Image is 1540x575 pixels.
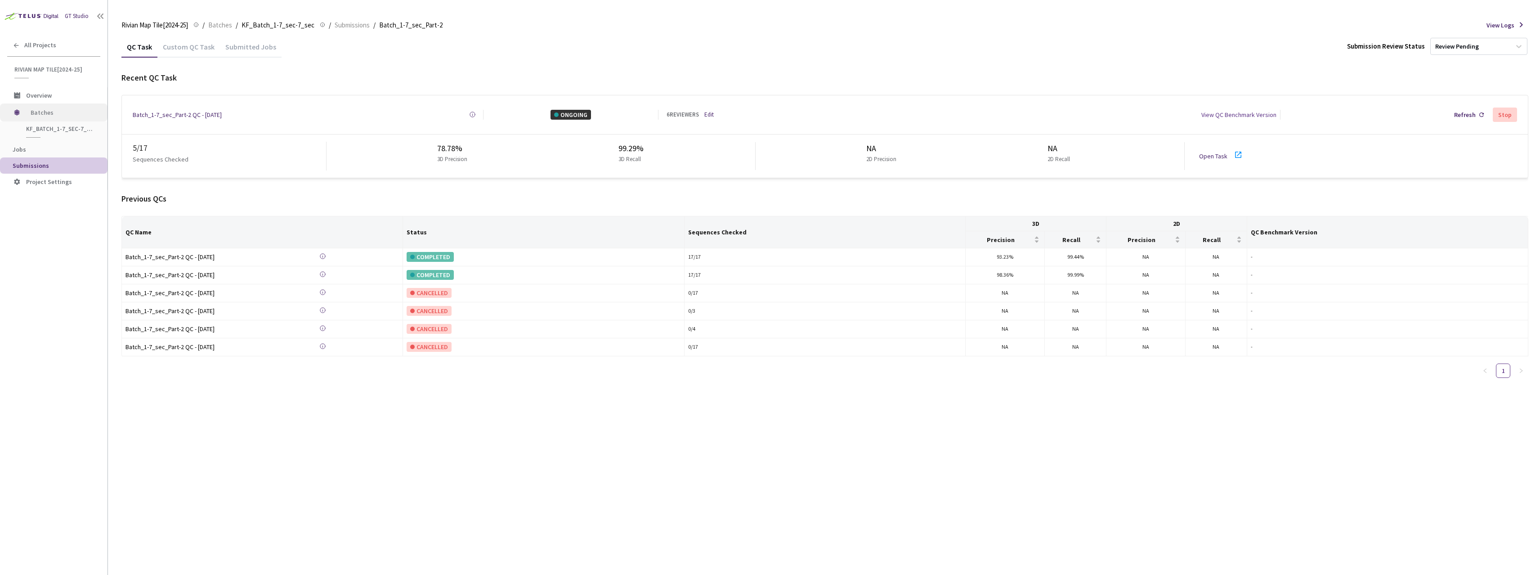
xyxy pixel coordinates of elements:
[407,306,452,316] div: CANCELLED
[688,271,962,279] div: 17 / 17
[1045,231,1106,248] th: Recall
[1048,236,1094,243] span: Recall
[1435,42,1479,51] div: Review Pending
[1048,142,1074,155] div: NA
[966,231,1045,248] th: Precision
[26,178,72,186] span: Project Settings
[329,20,331,31] li: /
[1106,216,1247,231] th: 2D
[65,12,89,21] div: GT Studio
[379,20,443,31] span: Batch_1-7_sec_Part-2
[14,66,95,73] span: Rivian Map Tile[2024-25]
[121,20,188,31] span: Rivian Map Tile[2024-25]
[688,325,962,333] div: 0 / 4
[125,252,251,262] a: Batch_1-7_sec_Part-2 QC - [DATE]
[407,270,454,280] div: COMPLETED
[125,288,251,298] div: Batch_1-7_sec_Part-2 QC - [DATE]
[407,288,452,298] div: CANCELLED
[206,20,234,30] a: Batches
[966,284,1045,302] td: NA
[1186,284,1247,302] td: NA
[208,20,232,31] span: Batches
[437,142,471,155] div: 78.78%
[1186,338,1247,356] td: NA
[125,270,251,280] div: Batch_1-7_sec_Part-2 QC - [DATE]
[157,42,220,58] div: Custom QC Task
[1048,155,1070,164] p: 2D Recall
[618,155,641,164] p: 3D Recall
[13,162,49,170] span: Submissions
[1186,320,1247,338] td: NA
[1106,248,1186,266] td: NA
[1045,248,1106,266] td: 99.44%
[1186,231,1247,248] th: Recall
[31,103,92,121] span: Batches
[1186,248,1247,266] td: NA
[1496,364,1510,377] a: 1
[1201,110,1276,120] div: View QC Benchmark Version
[125,342,251,352] div: Batch_1-7_sec_Part-2 QC - [DATE]
[122,216,403,248] th: QC Name
[966,338,1045,356] td: NA
[1045,266,1106,284] td: 99.99%
[1478,364,1492,378] button: left
[1514,364,1528,378] button: right
[1496,364,1510,378] li: 1
[1106,338,1186,356] td: NA
[1454,110,1476,120] div: Refresh
[236,20,238,31] li: /
[403,216,684,248] th: Status
[1045,338,1106,356] td: NA
[1518,368,1524,373] span: right
[1186,302,1247,320] td: NA
[1186,266,1247,284] td: NA
[13,145,26,153] span: Jobs
[335,20,370,31] span: Submissions
[242,20,314,31] span: KF_Batch_1-7_sec-7_sec
[1106,320,1186,338] td: NA
[1106,266,1186,284] td: NA
[685,216,966,248] th: Sequences Checked
[1251,253,1524,261] div: -
[1045,302,1106,320] td: NA
[1486,20,1514,30] span: View Logs
[1106,302,1186,320] td: NA
[1247,216,1528,248] th: QC Benchmark Version
[1251,343,1524,351] div: -
[969,236,1032,243] span: Precision
[407,324,452,334] div: CANCELLED
[618,142,645,155] div: 99.29%
[966,216,1106,231] th: 3D
[966,320,1045,338] td: NA
[1045,284,1106,302] td: NA
[1106,231,1186,248] th: Precision
[866,142,900,155] div: NA
[121,193,1528,205] div: Previous QCs
[121,42,157,58] div: QC Task
[333,20,372,30] a: Submissions
[688,343,962,351] div: 0 / 17
[551,110,591,120] div: ONGOING
[407,342,452,352] div: CANCELLED
[26,91,52,99] span: Overview
[125,306,251,316] div: Batch_1-7_sec_Part-2 QC - [DATE]
[1106,284,1186,302] td: NA
[966,302,1045,320] td: NA
[1110,236,1173,243] span: Precision
[1478,364,1492,378] li: Previous Page
[121,72,1528,84] div: Recent QC Task
[866,155,896,164] p: 2D Precision
[1482,368,1488,373] span: left
[966,266,1045,284] td: 98.36%
[202,20,205,31] li: /
[437,155,467,164] p: 3D Precision
[667,110,699,119] div: 6 REVIEWERS
[373,20,376,31] li: /
[688,253,962,261] div: 17 / 17
[26,125,93,133] span: KF_Batch_1-7_sec-7_sec
[704,110,714,119] a: Edit
[24,41,56,49] span: All Projects
[966,248,1045,266] td: 93.23%
[1498,111,1512,118] div: Stop
[220,42,282,58] div: Submitted Jobs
